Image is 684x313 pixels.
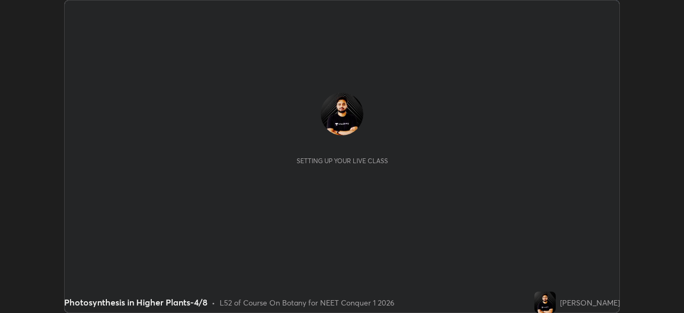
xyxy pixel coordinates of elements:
div: • [212,297,215,308]
div: L52 of Course On Botany for NEET Conquer 1 2026 [220,297,394,308]
img: fa5fc362979349eaa8f013e5e62933dd.jpg [534,292,556,313]
img: fa5fc362979349eaa8f013e5e62933dd.jpg [321,93,363,135]
div: [PERSON_NAME] [560,297,620,308]
div: Photosynthesis in Higher Plants-4/8 [64,296,207,309]
div: Setting up your live class [297,157,388,165]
